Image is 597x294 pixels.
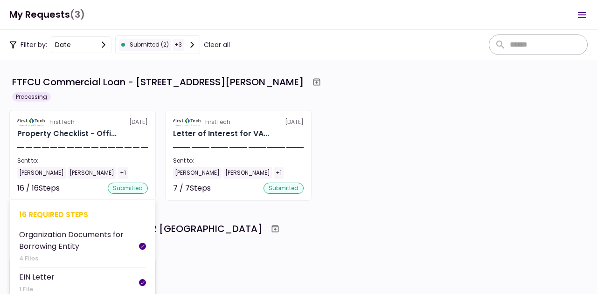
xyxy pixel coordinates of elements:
[17,183,60,194] div: 16 / 16 Steps
[19,271,55,283] div: EIN Letter
[9,5,85,24] h1: My Requests
[173,128,269,139] div: Letter of Interest for VAS REALTY, LLC 6227 Thompson Road
[12,92,51,102] div: Processing
[205,118,230,126] div: FirstTech
[9,35,230,54] div: Filter by:
[118,167,128,179] div: +1
[571,4,593,26] button: Open menu
[173,118,201,126] img: Partner logo
[173,118,304,126] div: [DATE]
[308,74,325,90] button: Archive workflow
[17,157,148,165] div: Sent to:
[274,167,284,179] div: +1
[19,229,139,252] div: Organization Documents for Borrowing Entity
[68,167,116,179] div: [PERSON_NAME]
[267,220,284,237] button: Archive workflow
[108,183,148,194] div: submitted
[55,40,71,50] div: date
[173,157,304,165] div: Sent to:
[19,209,146,220] div: 16 required steps
[115,35,200,54] button: submitted (2)+3
[173,167,222,179] div: [PERSON_NAME]
[204,40,230,50] button: Clear all
[173,39,184,51] div: + 3
[19,285,55,294] div: 1 File
[51,36,111,53] button: date
[70,5,85,24] span: (3)
[173,183,211,194] div: 7 / 7 Steps
[12,75,304,89] div: FTFCU Commercial Loan - [STREET_ADDRESS][PERSON_NAME]
[223,167,272,179] div: [PERSON_NAME]
[17,118,46,126] img: Partner logo
[19,254,139,263] div: 4 Files
[119,39,171,51] div: submitted (2)
[17,167,66,179] div: [PERSON_NAME]
[49,118,75,126] div: FirstTech
[264,183,304,194] div: submitted
[17,128,117,139] div: Property Checklist - Office Retail 6227 Thompson Road
[17,118,148,126] div: [DATE]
